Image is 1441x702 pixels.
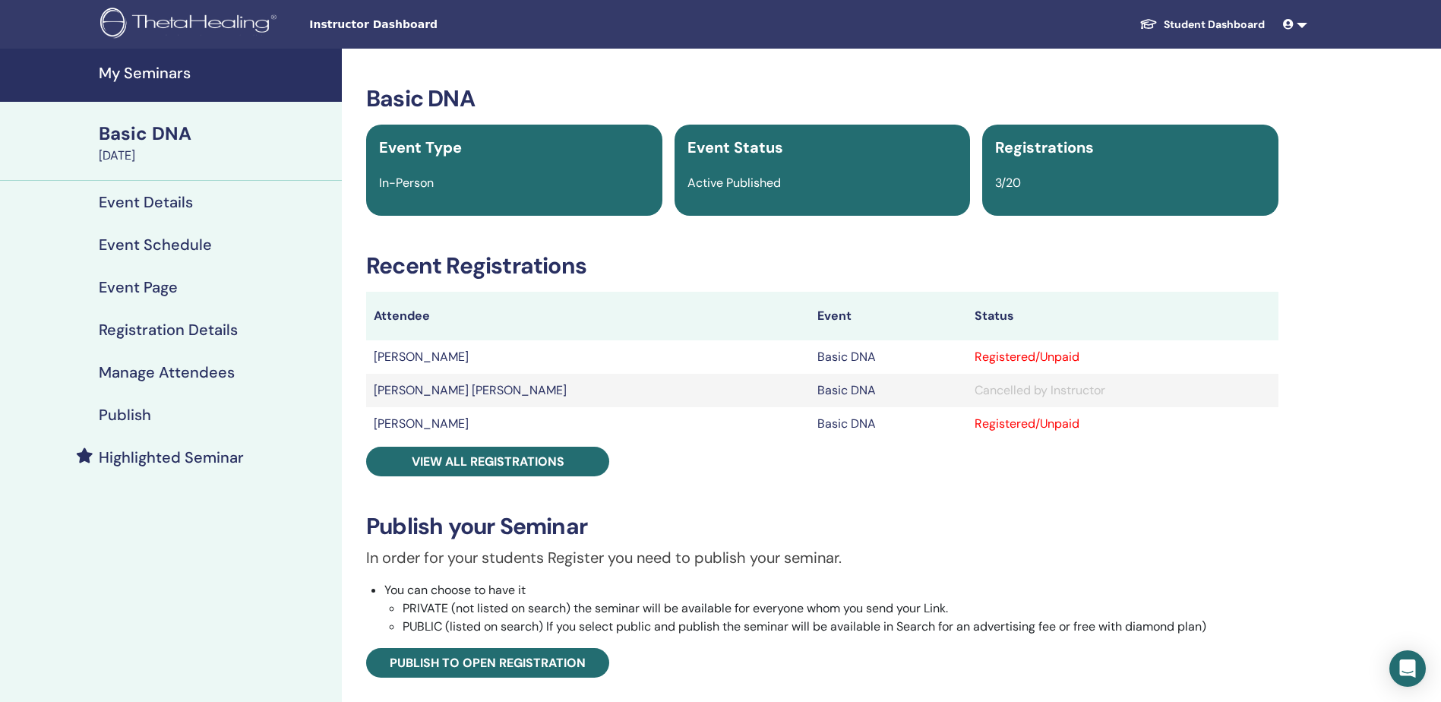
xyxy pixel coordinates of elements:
h4: Event Details [99,193,193,211]
span: View all registrations [412,454,564,470]
span: In-Person [379,175,434,191]
span: Registrations [995,138,1094,157]
div: Open Intercom Messenger [1389,650,1426,687]
span: Instructor Dashboard [309,17,537,33]
div: Registered/Unpaid [975,415,1270,433]
h4: Publish [99,406,151,424]
a: Basic DNA[DATE] [90,121,342,165]
h4: Manage Attendees [99,363,235,381]
span: Event Status [687,138,783,157]
td: [PERSON_NAME] [PERSON_NAME] [366,374,810,407]
img: logo.png [100,8,282,42]
a: Student Dashboard [1127,11,1277,39]
li: PRIVATE (not listed on search) the seminar will be available for everyone whom you send your Link. [403,599,1278,618]
h3: Basic DNA [366,85,1278,112]
span: Event Type [379,138,462,157]
div: Cancelled by Instructor [975,381,1270,400]
li: You can choose to have it [384,581,1278,636]
h4: Registration Details [99,321,238,339]
div: Registered/Unpaid [975,348,1270,366]
span: Publish to open registration [390,655,586,671]
h4: Event Page [99,278,178,296]
span: 3/20 [995,175,1021,191]
h4: Highlighted Seminar [99,448,244,466]
td: [PERSON_NAME] [366,340,810,374]
td: Basic DNA [810,374,967,407]
td: Basic DNA [810,340,967,374]
th: Status [967,292,1278,340]
div: Basic DNA [99,121,333,147]
h3: Recent Registrations [366,252,1278,280]
div: [DATE] [99,147,333,165]
span: Active Published [687,175,781,191]
p: In order for your students Register you need to publish your seminar. [366,546,1278,569]
a: Publish to open registration [366,648,609,678]
img: graduation-cap-white.svg [1139,17,1158,30]
th: Attendee [366,292,810,340]
a: View all registrations [366,447,609,476]
h3: Publish your Seminar [366,513,1278,540]
h4: My Seminars [99,64,333,82]
h4: Event Schedule [99,236,212,254]
th: Event [810,292,967,340]
li: PUBLIC (listed on search) If you select public and publish the seminar will be available in Searc... [403,618,1278,636]
td: Basic DNA [810,407,967,441]
td: [PERSON_NAME] [366,407,810,441]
